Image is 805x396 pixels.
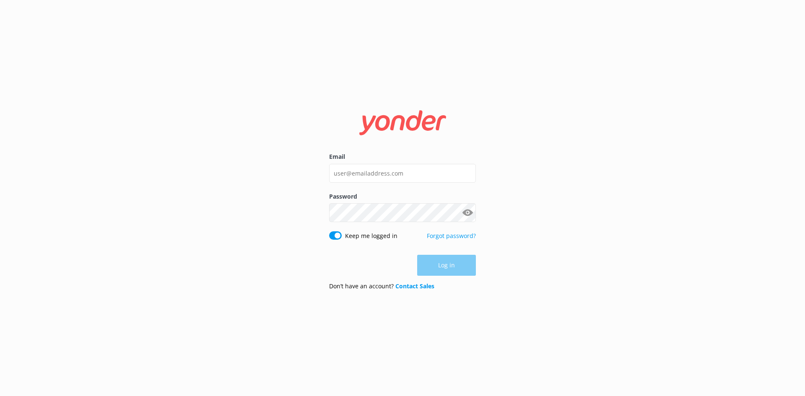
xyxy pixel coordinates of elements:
[459,204,476,221] button: Show password
[395,282,434,290] a: Contact Sales
[329,164,476,183] input: user@emailaddress.com
[427,232,476,240] a: Forgot password?
[329,282,434,291] p: Don’t have an account?
[345,231,397,241] label: Keep me logged in
[329,152,476,161] label: Email
[329,192,476,201] label: Password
